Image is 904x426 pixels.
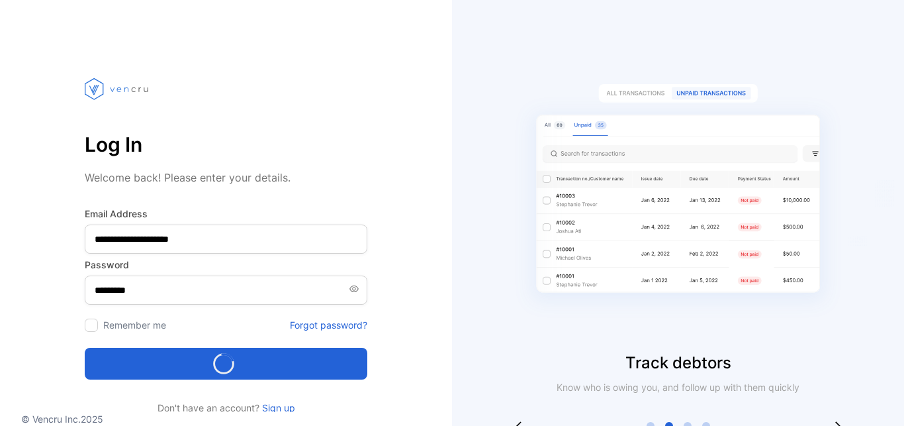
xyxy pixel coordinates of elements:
a: Forgot password? [290,318,367,332]
img: slider image [513,53,844,351]
a: Sign up [259,402,295,413]
img: vencru logo [85,53,151,125]
p: Log In [85,129,367,160]
label: Email Address [85,207,367,221]
label: Remember me [103,319,166,331]
p: Know who is owing you, and follow up with them quickly [551,380,805,394]
p: Welcome back! Please enter your details. [85,170,367,186]
label: Password [85,258,367,272]
p: Don't have an account? [85,401,367,415]
p: Track debtors [452,351,904,375]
